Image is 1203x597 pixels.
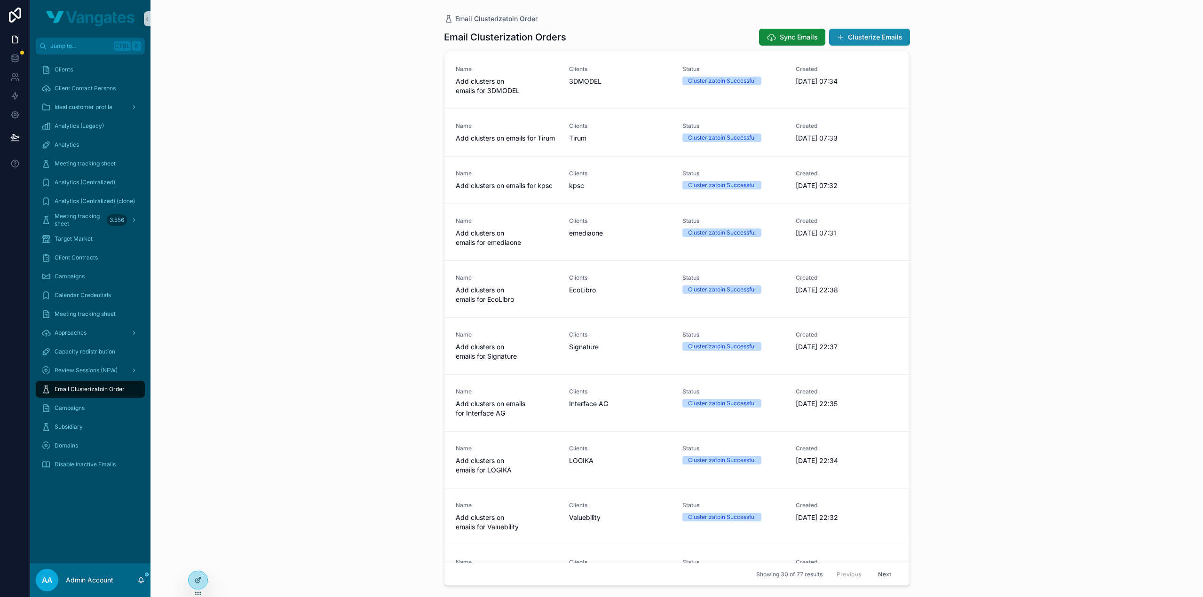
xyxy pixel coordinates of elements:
span: Analytics (Legacy) [55,122,104,130]
span: Name [456,502,558,509]
span: Created [796,274,898,282]
div: Clusterizatoin Successful [688,181,756,189]
span: Status [682,170,784,177]
span: Approaches [55,329,87,337]
div: Clusterizatoin Successful [688,285,756,294]
span: Name [456,331,558,338]
span: Status [682,445,784,452]
a: Meeting tracking sheet3.556 [36,212,145,228]
span: Clients [569,388,671,395]
span: Showing 30 of 77 results [756,571,823,578]
span: Status [682,502,784,509]
span: Created [796,217,898,225]
span: Tirum [569,134,586,143]
a: Meeting tracking sheet [36,306,145,322]
span: Clients [569,65,671,73]
div: Clusterizatoin Successful [688,228,756,237]
span: Client Contracts [55,254,98,261]
button: Jump to...CtrlK [36,38,145,55]
span: Status [682,217,784,225]
span: Name [456,122,558,130]
span: Status [682,331,784,338]
a: Calendar Credentials [36,287,145,304]
span: LOGIKA [569,456,594,465]
a: Clients [36,61,145,78]
a: Disable Inactive Emails [36,456,145,473]
span: [DATE] 22:37 [796,342,898,352]
span: [DATE] 07:31 [796,228,898,238]
span: Capacity redistribution [55,348,115,355]
span: Review Sessions (NEW) [55,367,118,374]
span: Subsidiary [55,423,83,431]
span: Clients [569,274,671,282]
span: 3DMODEL [569,77,601,86]
span: Name [456,388,558,395]
span: Status [682,558,784,566]
span: Signature [569,342,599,352]
a: Client Contracts [36,249,145,266]
button: Clusterize Emails [829,29,910,46]
div: Clusterizatoin Successful [688,399,756,408]
span: Clients [569,331,671,338]
span: Created [796,445,898,452]
span: Clients [569,170,671,177]
span: Clients [55,66,73,73]
span: Ctrl [114,41,131,51]
span: Email Clusterizatoin Order [55,385,125,393]
a: Approaches [36,324,145,341]
a: Analytics (Legacy) [36,118,145,134]
span: Sync Emails [780,32,818,42]
span: Valuebility [569,513,601,522]
a: Analytics (Centralized) (clone) [36,193,145,210]
span: Name [456,217,558,225]
span: Disable Inactive Emails [55,461,116,468]
span: Email Clusterizatoin Order [455,14,538,24]
span: [DATE] 22:35 [796,399,898,408]
span: [DATE] 07:32 [796,181,898,190]
a: Analytics [36,136,145,153]
span: [DATE] 22:38 [796,285,898,295]
div: Clusterizatoin Successful [688,456,756,464]
p: Admin Account [66,575,113,585]
a: Review Sessions (NEW) [36,362,145,379]
span: Created [796,388,898,395]
a: Analytics (Centralized) [36,174,145,191]
a: Campaigns [36,268,145,285]
div: Clusterizatoin Successful [688,342,756,351]
a: Ideal customer profile [36,99,145,116]
span: Add clusters on emails for Valuebility [456,513,558,532]
span: Name [456,445,558,452]
a: Email Clusterizatoin Order [444,14,538,24]
a: Domains [36,437,145,454]
span: Status [682,388,784,395]
span: Campaigns [55,273,85,280]
span: Created [796,65,898,73]
span: Created [796,558,898,566]
span: [DATE] 07:33 [796,134,898,143]
span: Name [456,170,558,177]
span: Status [682,122,784,130]
a: Target Market [36,230,145,247]
span: kpsc [569,181,584,190]
span: Clients [569,217,671,225]
span: Created [796,170,898,177]
div: Clusterizatoin Successful [688,77,756,85]
span: Meeting tracking sheet [55,160,116,167]
div: 3.556 [107,214,127,226]
span: Status [682,274,784,282]
span: Name [456,274,558,282]
a: Client Contact Persons [36,80,145,97]
span: Name [456,558,558,566]
div: Clusterizatoin Successful [688,134,756,142]
span: [DATE] 22:32 [796,513,898,522]
a: Campaigns [36,400,145,416]
h1: Email Clusterization Orders [444,31,566,44]
span: Status [682,65,784,73]
span: Clients [569,558,671,566]
span: Target Market [55,235,93,243]
span: Meeting tracking sheet [55,310,116,318]
span: Campaigns [55,404,85,412]
span: Clients [569,445,671,452]
span: Calendar Credentials [55,291,111,299]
